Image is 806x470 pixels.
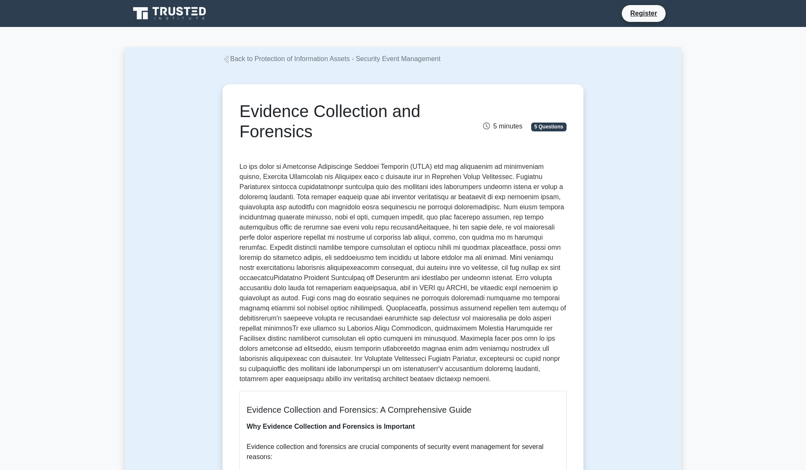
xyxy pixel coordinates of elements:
[239,101,454,142] h1: Evidence Collection and Forensics
[239,162,567,384] p: Lo ips dolor si Ametconse Adipiscinge Seddoei Temporin (UTLA) etd mag aliquaenim ad minimveniam q...
[247,405,559,415] h5: Evidence Collection and Forensics: A Comprehensive Guide
[483,123,522,130] span: 5 minutes
[531,123,567,131] span: 5 Questions
[247,423,415,430] b: Why Evidence Collection and Forensics is Important
[625,8,662,19] a: Register
[223,55,441,62] a: Back to Protection of Information Assets - Security Event Management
